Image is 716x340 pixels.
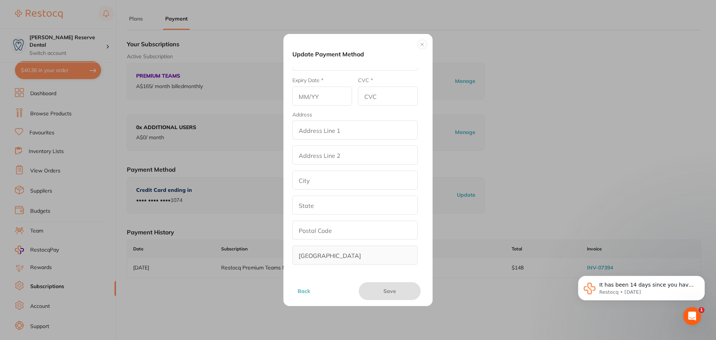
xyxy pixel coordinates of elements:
[292,146,418,165] input: Address Line 2
[292,112,312,118] legend: Address
[292,87,352,106] input: MM/YY
[567,260,716,320] iframe: Intercom notifications message
[683,307,701,325] iframe: Intercom live chat
[295,282,353,300] button: Back
[292,77,323,83] label: Expiry Date *
[292,171,418,190] input: City
[359,282,421,300] button: Save
[358,87,418,106] input: CVC
[292,221,418,240] input: Postal Code
[358,77,373,83] label: CVC *
[292,121,418,140] input: Address Line 1
[698,307,704,313] span: 1
[292,50,424,58] h5: Update Payment Method
[292,196,418,215] input: State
